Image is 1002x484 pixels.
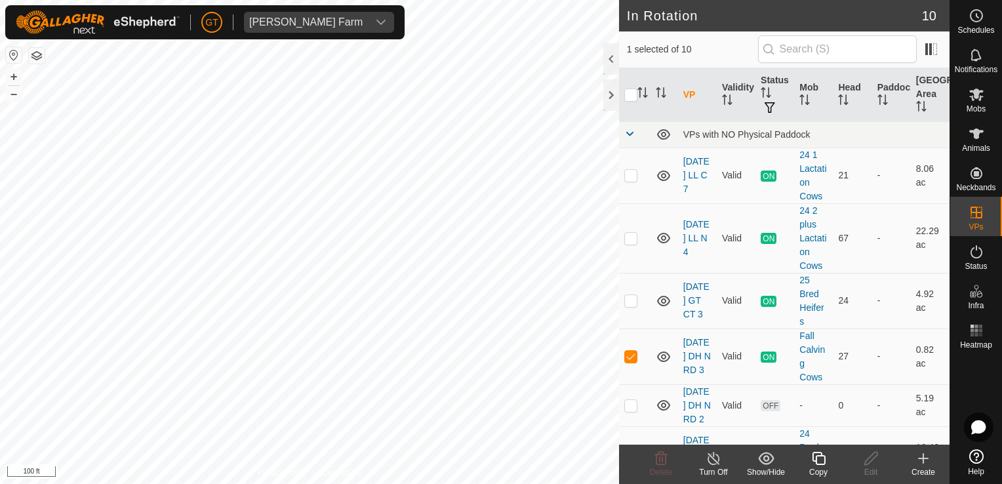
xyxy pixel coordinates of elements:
div: 24 2 plus Lactation Cows [799,204,828,273]
td: Valid [717,273,755,329]
td: 21 [833,148,872,203]
td: 0 [833,384,872,426]
p-sorticon: Activate to sort [877,96,888,107]
td: 27 [833,329,872,384]
th: Status [755,68,794,122]
a: [DATE] DH N RD 3 [683,337,711,375]
p-sorticon: Activate to sort [799,96,810,107]
span: Notifications [955,66,997,73]
span: Schedules [957,26,994,34]
th: VP [678,68,717,122]
td: - [872,148,911,203]
h2: In Rotation [627,8,922,24]
div: Fall Calving Cows [799,329,828,384]
a: Help [950,444,1002,481]
td: - [872,329,911,384]
td: 20 [833,426,872,482]
a: Privacy Policy [258,467,307,479]
div: Copy [792,466,845,478]
a: [DATE] LL N 4 [683,219,710,257]
div: dropdown trigger [368,12,394,33]
a: [DATE] EL EC 1 [683,435,710,473]
th: [GEOGRAPHIC_DATA] Area [911,68,950,122]
a: [DATE] LL C 7 [683,156,710,194]
div: Turn Off [687,466,740,478]
th: Mob [794,68,833,122]
td: 24 [833,273,872,329]
div: - [799,399,828,413]
td: 8.06 ac [911,148,950,203]
span: GT [205,16,218,30]
span: Mobs [967,105,986,113]
td: Valid [717,203,755,273]
td: 22.29 ac [911,203,950,273]
div: VPs with NO Physical Paddock [683,129,944,140]
button: Map Layers [29,48,45,64]
div: 24 1 Lactation Cows [799,148,828,203]
td: - [872,273,911,329]
td: 5.19 ac [911,384,950,426]
span: Status [965,262,987,270]
td: 4.92 ac [911,273,950,329]
span: Animals [962,144,990,152]
p-sorticon: Activate to sort [761,89,771,100]
td: Valid [717,329,755,384]
span: Delete [650,468,673,477]
span: Thoren Farm [244,12,368,33]
th: Paddock [872,68,911,122]
div: Show/Hide [740,466,792,478]
td: 67 [833,203,872,273]
span: ON [761,171,776,182]
td: Valid [717,426,755,482]
button: Reset Map [6,47,22,63]
img: Gallagher Logo [16,10,180,34]
td: - [872,426,911,482]
div: [PERSON_NAME] Farm [249,17,363,28]
td: - [872,384,911,426]
button: – [6,86,22,102]
span: Neckbands [956,184,995,192]
a: [DATE] DH N RD 2 [683,386,711,424]
span: Help [968,468,984,475]
td: 16.46 ac [911,426,950,482]
td: 0.82 ac [911,329,950,384]
span: 10 [922,6,936,26]
a: [DATE] GT CT 3 [683,281,710,319]
p-sorticon: Activate to sort [656,89,666,100]
span: VPs [969,223,983,231]
th: Validity [717,68,755,122]
span: OFF [761,400,780,411]
p-sorticon: Activate to sort [916,103,927,113]
div: Create [897,466,950,478]
td: Valid [717,384,755,426]
td: - [872,203,911,273]
div: 25 Bred Heifers [799,273,828,329]
td: Valid [717,148,755,203]
p-sorticon: Activate to sort [722,96,732,107]
div: Edit [845,466,897,478]
th: Head [833,68,872,122]
span: 1 selected of 10 [627,43,758,56]
a: Contact Us [323,467,361,479]
span: Infra [968,302,984,310]
span: ON [761,296,776,307]
span: Heatmap [960,341,992,349]
button: + [6,69,22,85]
div: 24 Bred Heifers [799,427,828,482]
p-sorticon: Activate to sort [637,89,648,100]
p-sorticon: Activate to sort [838,96,849,107]
span: ON [761,352,776,363]
input: Search (S) [758,35,917,63]
span: ON [761,233,776,244]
